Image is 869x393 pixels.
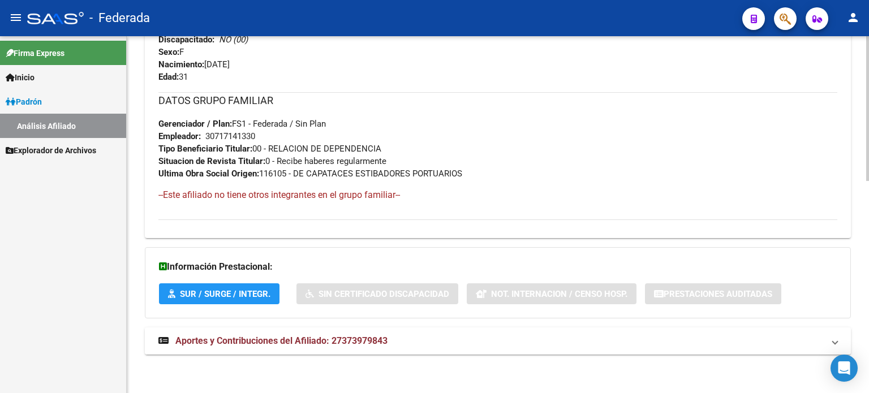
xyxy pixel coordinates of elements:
[846,11,860,24] mat-icon: person
[89,6,150,31] span: - Federada
[6,71,35,84] span: Inicio
[145,327,851,355] mat-expansion-panel-header: Aportes y Contribuciones del Afiliado: 27373979843
[158,47,184,57] span: F
[158,59,230,70] span: [DATE]
[831,355,858,382] div: Open Intercom Messenger
[205,130,255,142] div: 30717141330
[158,156,386,166] span: 0 - Recibe haberes regularmente
[6,96,42,108] span: Padrón
[219,34,248,45] i: NO (00)
[158,144,381,154] span: 00 - RELACION DE DEPENDENCIA
[645,283,781,304] button: Prestaciones Auditadas
[158,144,252,154] strong: Tipo Beneficiario Titular:
[158,34,214,45] strong: Discapacitado:
[319,289,449,299] span: Sin Certificado Discapacidad
[158,131,201,141] strong: Empleador:
[159,283,279,304] button: SUR / SURGE / INTEGR.
[158,119,232,129] strong: Gerenciador / Plan:
[158,169,462,179] span: 116105 - DE CAPATACES ESTIBADORES PORTUARIOS
[491,289,627,299] span: Not. Internacion / Censo Hosp.
[6,144,96,157] span: Explorador de Archivos
[180,289,270,299] span: SUR / SURGE / INTEGR.
[159,259,837,275] h3: Información Prestacional:
[158,93,837,109] h3: DATOS GRUPO FAMILIAR
[158,72,179,82] strong: Edad:
[158,169,259,179] strong: Ultima Obra Social Origen:
[9,11,23,24] mat-icon: menu
[175,335,388,346] span: Aportes y Contribuciones del Afiliado: 27373979843
[296,283,458,304] button: Sin Certificado Discapacidad
[158,59,204,70] strong: Nacimiento:
[158,119,326,129] span: FS1 - Federada / Sin Plan
[467,283,636,304] button: Not. Internacion / Censo Hosp.
[158,47,179,57] strong: Sexo:
[664,289,772,299] span: Prestaciones Auditadas
[158,156,265,166] strong: Situacion de Revista Titular:
[6,47,64,59] span: Firma Express
[158,72,188,82] span: 31
[158,189,837,201] h4: --Este afiliado no tiene otros integrantes en el grupo familiar--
